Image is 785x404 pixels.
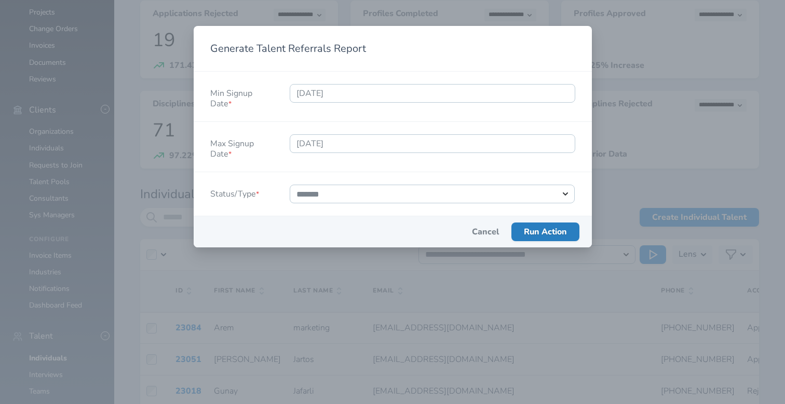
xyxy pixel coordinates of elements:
input: 2025-09-08 [290,84,575,103]
input: 2025-09-08 [290,134,575,153]
label: Max Signup Date [210,134,256,159]
label: Min Signup Date [210,84,256,109]
button: Cancel [472,227,499,236]
span: Run Action [524,226,567,238]
label: Status/Type [210,185,259,199]
h2: Generate Talent Referrals Report [194,26,592,72]
button: Run Action [511,222,579,241]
